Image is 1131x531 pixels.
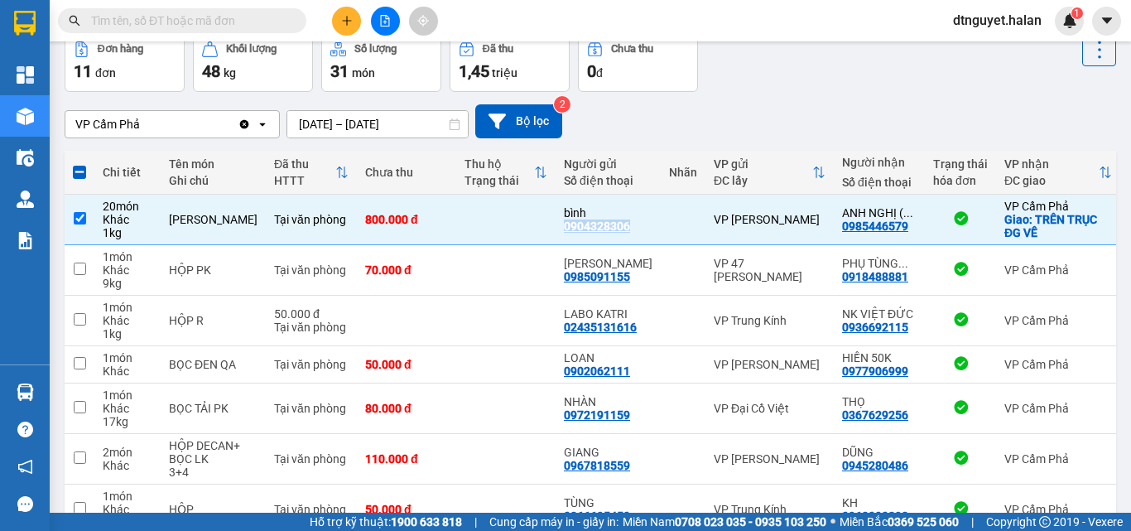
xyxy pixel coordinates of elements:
[332,7,361,36] button: plus
[840,513,959,531] span: Miền Bắc
[274,402,349,415] div: Tại văn phòng
[17,459,33,475] span: notification
[103,277,152,290] div: 9 kg
[391,515,462,529] strong: 1900 633 818
[91,12,286,30] input: Tìm tên, số ĐT hoặc mã đơn
[450,32,570,92] button: Đã thu1,45 triệu
[103,200,152,213] div: 20 món
[1004,503,1112,516] div: VP Cẩm Phả
[352,66,375,80] span: món
[456,151,556,195] th: Toggle SortBy
[842,307,917,321] div: NK VIỆT ĐỨC
[98,43,143,55] div: Đơn hàng
[103,327,152,340] div: 1 kg
[103,490,152,503] div: 1 món
[842,395,917,408] div: THỌ
[842,257,917,270] div: PHỤ TÙNG NHẬT THỌ
[69,15,80,27] span: search
[714,402,825,415] div: VP Đại Cồ Việt
[321,32,441,92] button: Số lượng31món
[842,206,917,220] div: ANH NGHỊ ( 40K )
[483,43,513,55] div: Đã thu
[564,307,652,321] div: LABO KATRI
[830,519,835,525] span: ⚪️
[714,257,825,283] div: VP 47 [PERSON_NAME]
[17,384,34,401] img: warehouse-icon
[596,66,603,80] span: đ
[714,157,812,171] div: VP gửi
[169,213,257,226] div: THUNG SƠN
[842,459,908,472] div: 0945280486
[492,66,517,80] span: triệu
[564,270,630,283] div: 0985091155
[1039,516,1051,528] span: copyright
[193,32,313,92] button: Khối lượng48kg
[714,358,825,371] div: VP [PERSON_NAME]
[274,358,349,371] div: Tại văn phòng
[1004,213,1112,239] div: Giao: TRÊN TRỤC ĐG VỀ
[103,263,152,277] div: Khác
[714,314,825,327] div: VP Trung Kính
[1004,263,1112,277] div: VP Cẩm Phả
[274,157,335,171] div: Đã thu
[842,408,908,422] div: 0367629256
[564,408,630,422] div: 0972191159
[256,118,269,131] svg: open
[74,61,92,81] span: 11
[842,364,908,378] div: 0977906999
[274,174,335,187] div: HTTT
[365,213,448,226] div: 800.000 đ
[474,513,477,531] span: |
[17,496,33,512] span: message
[564,157,652,171] div: Người gửi
[341,15,353,27] span: plus
[587,61,596,81] span: 0
[564,509,630,523] div: 0866695450
[564,257,652,270] div: XUÂN PHƯƠNG
[274,213,349,226] div: Tại văn phòng
[103,389,152,402] div: 1 món
[274,503,349,516] div: Tại văn phòng
[714,174,812,187] div: ĐC lấy
[1004,452,1112,466] div: VP Cẩm Phả
[554,96,570,113] sup: 2
[1074,7,1080,19] span: 1
[17,149,34,167] img: warehouse-icon
[169,439,257,466] div: HỘP DECAN+ BỌC LK
[842,176,917,189] div: Số điện thoại
[103,166,152,179] div: Chi tiết
[464,174,534,187] div: Trạng thái
[842,446,917,459] div: DŨNG
[103,351,152,364] div: 1 món
[169,157,257,171] div: Tên món
[489,513,618,531] span: Cung cấp máy in - giấy in:
[1004,314,1112,327] div: VP Cẩm Phả
[14,11,36,36] img: logo-vxr
[705,151,834,195] th: Toggle SortBy
[17,422,33,437] span: question-circle
[564,351,652,364] div: LOAN
[238,118,251,131] svg: Clear value
[417,15,429,27] span: aim
[274,307,349,321] div: 50.000 đ
[842,270,908,283] div: 0918488881
[842,509,908,523] div: 0968000298
[365,402,448,415] div: 80.000 đ
[1004,200,1112,213] div: VP Cẩm Phả
[17,66,34,84] img: dashboard-icon
[169,314,257,327] div: HỘP R
[714,213,825,226] div: VP [PERSON_NAME]
[142,116,143,133] input: Selected VP Cẩm Phả.
[475,104,562,138] button: Bộ lọc
[226,43,277,55] div: Khối lượng
[564,395,652,408] div: NHÀN
[1092,7,1121,36] button: caret-down
[365,358,448,371] div: 50.000 đ
[564,174,652,187] div: Số điện thoại
[274,321,349,334] div: Tại văn phòng
[169,358,257,371] div: BỌC ĐEN QA
[224,66,236,80] span: kg
[933,157,988,171] div: Trạng thái
[675,515,826,529] strong: 0708 023 035 - 0935 103 250
[103,301,152,314] div: 1 món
